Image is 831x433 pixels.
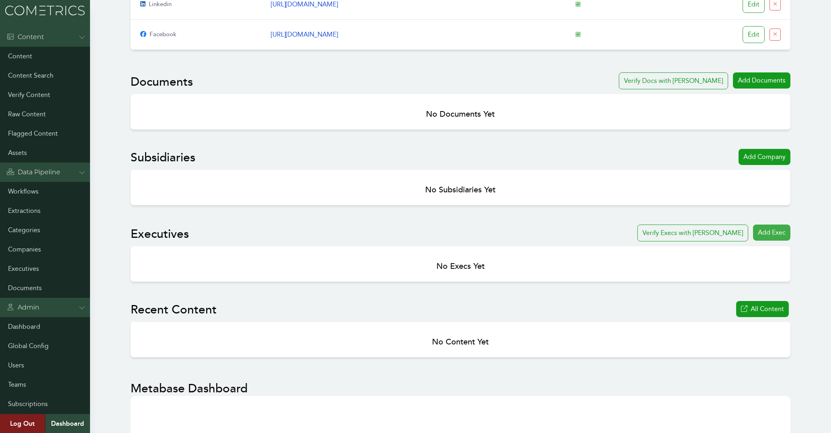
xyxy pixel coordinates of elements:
h3: No Execs Yet [137,261,784,272]
div: Edit [743,26,765,43]
a: [URL][DOMAIN_NAME] [271,31,338,38]
a: All Content [736,301,789,317]
div: Data Pipeline [6,167,60,177]
h2: Subsidiaries [131,151,195,165]
h2: Recent Content [131,303,217,317]
h2: Documents [131,75,193,89]
button: Verify Docs with [PERSON_NAME] [619,72,728,89]
a: Dashboard [45,414,90,433]
h2: Metabase Dashboard [131,381,248,396]
button: Verify Execs with [PERSON_NAME] [637,225,748,241]
div: Add Exec [753,225,790,241]
a: Add Documents [733,72,790,89]
a: [URL][DOMAIN_NAME] [271,0,338,8]
a: Add Exec [753,225,790,241]
div: Content [6,32,44,42]
div: Add Documents [733,72,790,89]
h3: No Content Yet [137,336,784,348]
div: Add Company [739,149,790,165]
h2: Executives [131,227,189,241]
h3: No Subsidiaries Yet [137,184,784,196]
p: facebook [140,30,252,39]
h3: No Documents Yet [137,109,784,120]
div: Admin [6,303,39,312]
